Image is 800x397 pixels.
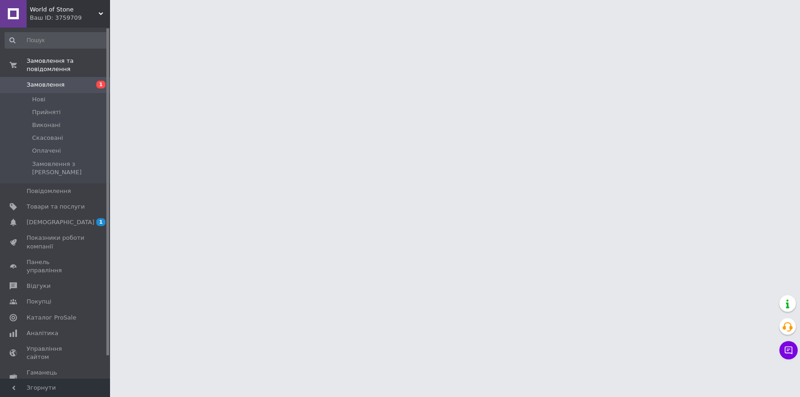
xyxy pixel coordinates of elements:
[32,95,45,104] span: Нові
[96,218,105,226] span: 1
[32,147,61,155] span: Оплачені
[27,369,85,385] span: Гаманець компанії
[30,14,110,22] div: Ваш ID: 3759709
[30,6,99,14] span: World of Stone
[27,81,65,89] span: Замовлення
[779,341,798,359] button: Чат з покупцем
[27,282,50,290] span: Відгуки
[27,203,85,211] span: Товари та послуги
[27,329,58,337] span: Аналітика
[27,187,71,195] span: Повідомлення
[32,160,107,176] span: Замовлення з [PERSON_NAME]
[32,121,61,129] span: Виконані
[96,81,105,88] span: 1
[27,345,85,361] span: Управління сайтом
[27,234,85,250] span: Показники роботи компанії
[32,108,61,116] span: Прийняті
[32,134,63,142] span: Скасовані
[27,57,110,73] span: Замовлення та повідомлення
[5,32,108,49] input: Пошук
[27,258,85,275] span: Панель управління
[27,218,94,226] span: [DEMOGRAPHIC_DATA]
[27,298,51,306] span: Покупці
[27,314,76,322] span: Каталог ProSale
